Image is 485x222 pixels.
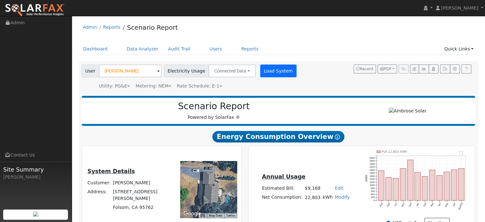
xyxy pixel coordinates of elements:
[415,202,420,207] text: Jan
[441,5,478,11] span: [PERSON_NAME]
[382,150,408,153] text: Pull 22,803 kWh
[422,176,428,200] rect: onclick=""
[371,187,375,190] text: 800
[408,202,413,207] text: Dec
[370,159,375,162] text: 2600
[3,174,68,180] div: [PERSON_NAME]
[459,151,463,155] text: 
[304,184,321,193] td: $9,168
[439,43,478,55] a: Quick Links
[450,65,460,73] button: Settings
[335,186,343,191] a: Edit
[33,211,38,217] img: retrieve
[103,25,120,30] a: Reports
[261,193,304,202] td: Net Consumption:
[5,4,65,17] img: SolarFax
[182,210,203,218] a: Open this area in Google Maps (opens a new window)
[370,172,375,174] text: 1800
[394,202,398,207] text: Oct
[451,170,457,200] rect: onclick=""
[415,172,421,200] rect: onclick=""
[99,83,130,89] div: Utility: PG&E
[370,169,375,172] text: 2000
[112,178,172,187] td: [PERSON_NAME]
[370,175,375,178] text: 1600
[3,165,68,174] span: Site Summary
[321,193,334,202] td: kWh
[209,213,222,218] button: Map Data
[440,65,450,73] button: Export Interval Data
[365,175,368,182] text: kWh
[87,168,135,174] u: System Details
[226,214,235,217] a: Terms
[127,24,178,31] a: Scenario Report
[444,172,450,200] rect: onclick=""
[429,170,435,201] rect: onclick=""
[370,178,375,180] text: 1400
[112,203,172,212] td: Folsom, CA 95762
[163,43,195,55] a: Audit Trail
[354,65,376,73] button: Recent
[86,178,112,187] td: Customer:
[386,177,391,200] rect: onclick=""
[458,202,463,210] text: [DATE]
[380,67,392,71] span: PDF
[437,175,442,200] rect: onclick=""
[260,65,297,77] button: Load System
[122,43,163,55] a: Data Analyzer
[209,65,256,77] button: Connected Data
[370,163,375,165] text: 2400
[88,101,340,112] h2: Scenario Report
[410,65,419,73] button: Edit User
[205,43,227,55] a: Users
[371,193,375,196] text: 400
[408,160,413,200] rect: onclick=""
[182,210,203,218] img: Google
[261,184,304,193] td: Estimated Bill:
[445,202,449,208] text: May
[401,202,405,207] text: Nov
[304,193,321,202] td: 22,803
[430,202,434,207] text: Mar
[370,165,375,168] text: 2200
[200,213,205,218] button: Keyboard shortcuts
[370,157,375,159] text: 2800
[370,181,375,184] text: 1200
[423,202,427,207] text: Feb
[83,25,97,30] a: Admin
[212,131,344,142] span: Energy Consumption Overview
[386,202,391,207] text: Sep
[437,202,442,207] text: Apr
[177,83,222,88] span: Alias: E1
[389,108,427,114] img: Ambrose Solar
[85,101,343,121] div: Powered by SolarFax ®
[393,178,399,200] rect: onclick=""
[86,187,112,203] td: Address:
[82,65,99,77] span: User
[378,171,384,200] rect: onclick=""
[78,43,113,55] a: Dashboard
[379,202,383,207] text: Aug
[459,168,464,200] rect: onclick=""
[112,187,172,203] td: [STREET_ADDRESS][PERSON_NAME]
[378,65,397,73] button: PDF
[400,169,406,201] rect: onclick=""
[237,43,263,55] a: Reports
[335,195,350,200] a: Modify
[373,199,375,202] text: 0
[461,65,471,73] a: Help Link
[164,65,209,77] span: Electricity Usage
[371,190,375,193] text: 600
[452,202,456,207] text: Jun
[136,83,171,89] div: Metering: NEM
[262,173,305,180] u: Annual Usage
[371,196,375,199] text: 200
[370,184,375,187] text: 1000
[335,134,340,140] i: Show Help
[99,65,162,77] input: Select a User
[429,65,438,73] button: Login As
[419,65,429,73] button: Multi-Series Graph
